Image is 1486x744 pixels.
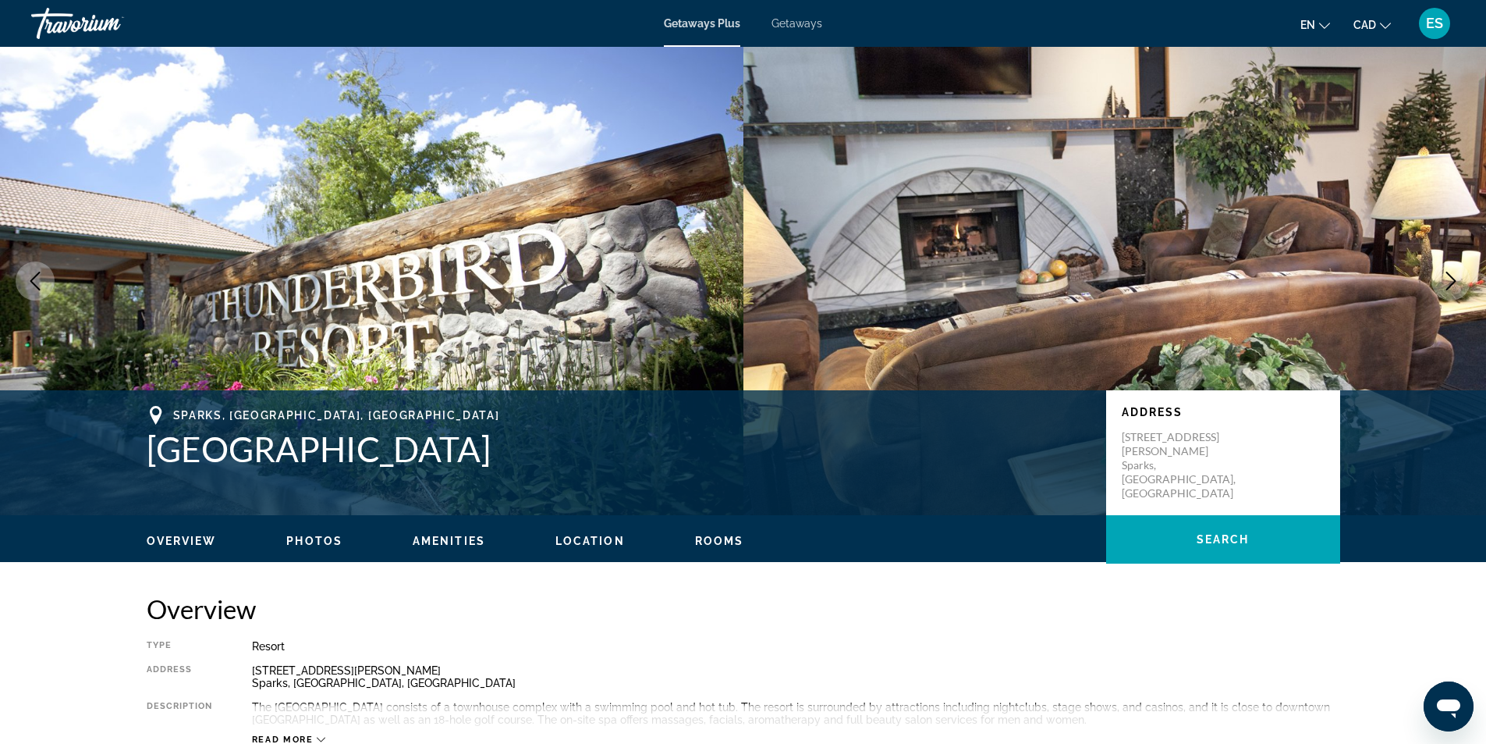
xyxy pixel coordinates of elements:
button: Previous image [16,262,55,301]
span: Overview [147,535,217,547]
span: ES [1426,16,1443,31]
span: CAD [1353,19,1376,31]
button: Rooms [695,534,744,548]
button: Search [1106,515,1340,564]
button: Change currency [1353,13,1391,36]
span: Sparks, [GEOGRAPHIC_DATA], [GEOGRAPHIC_DATA] [173,409,500,422]
button: Change language [1300,13,1330,36]
p: Address [1122,406,1325,418]
a: Getaways Plus [664,17,740,30]
div: Resort [252,640,1340,653]
iframe: Button to launch messaging window [1424,682,1474,732]
button: Next image [1431,262,1470,301]
div: Type [147,640,213,653]
span: Location [555,535,625,547]
button: User Menu [1414,7,1455,40]
span: en [1300,19,1315,31]
div: The [GEOGRAPHIC_DATA] consists of a townhouse complex with a swimming pool and hot tub. The resor... [252,701,1340,726]
span: Amenities [413,535,485,547]
span: Rooms [695,535,744,547]
h1: [GEOGRAPHIC_DATA] [147,429,1091,469]
div: [STREET_ADDRESS][PERSON_NAME] Sparks, [GEOGRAPHIC_DATA], [GEOGRAPHIC_DATA] [252,664,1340,689]
div: Address [147,664,213,689]
button: Overview [147,534,217,548]
span: Search [1197,533,1250,546]
div: Description [147,701,213,726]
h2: Overview [147,593,1340,625]
span: Photos [286,535,342,547]
button: Amenities [413,534,485,548]
p: [STREET_ADDRESS][PERSON_NAME] Sparks, [GEOGRAPHIC_DATA], [GEOGRAPHIC_DATA] [1122,430,1247,500]
a: Getaways [771,17,822,30]
a: Travorium [31,3,187,44]
button: Photos [286,534,342,548]
button: Location [555,534,625,548]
